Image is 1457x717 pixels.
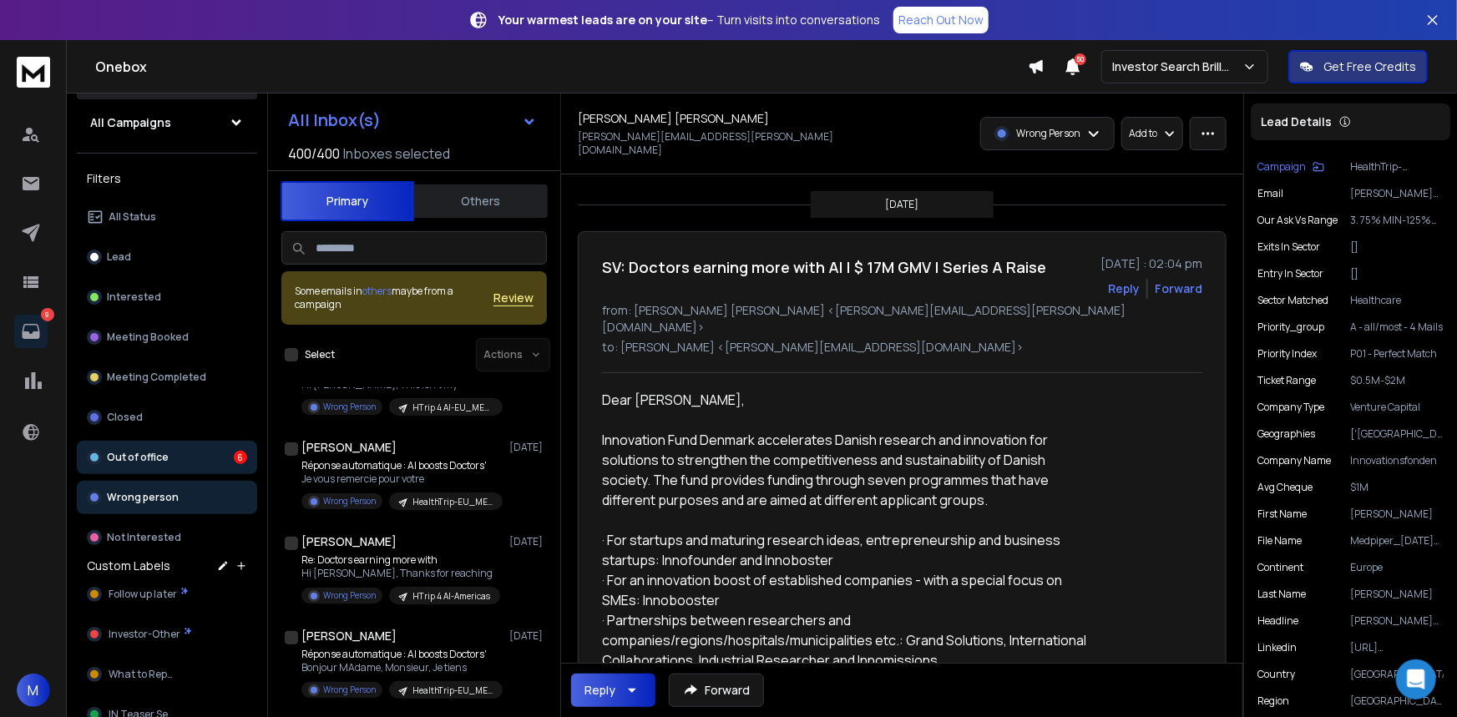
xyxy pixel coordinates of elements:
[1350,427,1444,441] p: ['[GEOGRAPHIC_DATA]', '[GEOGRAPHIC_DATA]']
[1350,641,1444,654] p: [URL][DOMAIN_NAME][PERSON_NAME]
[1350,294,1444,307] p: Healthcare
[1350,374,1444,387] p: $0.5M-$2M
[1257,561,1303,574] p: continent
[107,451,169,464] p: Out of office
[95,57,1028,77] h1: Onebox
[1016,127,1080,140] p: Wrong Person
[578,130,898,157] p: [PERSON_NAME][EMAIL_ADDRESS][PERSON_NAME][DOMAIN_NAME]
[498,12,707,28] strong: Your warmest leads are on your site
[1257,641,1297,654] p: Linkedin
[412,590,490,603] p: HTrip 4 AI-Americas
[17,57,50,88] img: logo
[107,491,179,504] p: Wrong person
[323,589,376,602] p: Wrong Person
[343,144,450,164] h3: Inboxes selected
[1257,507,1307,521] p: First Name
[1129,127,1157,140] p: Add to
[1257,427,1315,441] p: geographies
[571,674,655,707] button: Reply
[602,255,1046,279] h1: SV: Doctors earning more with AI | $ 17M GMV | Series A Raise
[14,315,48,348] a: 9
[1350,668,1444,681] p: [GEOGRAPHIC_DATA]
[493,290,534,306] button: Review
[1350,187,1444,200] p: [PERSON_NAME][EMAIL_ADDRESS][PERSON_NAME][DOMAIN_NAME]
[288,112,381,129] h1: All Inbox(s)
[301,648,502,661] p: Réponse automatique : AI boosts Doctors'
[509,441,547,454] p: [DATE]
[107,371,206,384] p: Meeting Completed
[1112,58,1242,75] p: Investor Search Brillwood
[1350,267,1444,280] p: []
[305,348,335,361] label: Select
[412,401,493,414] p: HTrip 4 AI-EU_MENA_Afr
[109,588,177,601] span: Follow up later
[17,674,50,707] button: M
[77,441,257,474] button: Out of office6
[77,578,257,611] button: Follow up later
[77,401,257,434] button: Closed
[275,104,550,137] button: All Inbox(s)
[1257,454,1331,467] p: Company Name
[1350,454,1444,467] p: Innovationsfonden
[107,250,131,264] p: Lead
[87,558,170,574] h3: Custom Labels
[77,618,257,651] button: Investor-Other
[1257,534,1302,548] p: file name
[1108,280,1140,297] button: Reply
[107,531,181,544] p: Not Interested
[1350,240,1444,254] p: []
[109,628,180,641] span: Investor-Other
[1257,668,1295,681] p: country
[1257,321,1324,334] p: priority_group
[77,361,257,394] button: Meeting Completed
[1257,160,1306,174] p: Campaign
[669,674,764,707] button: Forward
[41,308,54,321] p: 9
[1075,53,1086,65] span: 50
[1350,214,1444,227] p: 3. 75% MIN-125% MAX
[1257,267,1323,280] p: entry in sector
[1350,347,1444,361] p: P01 - Perfect Match
[893,7,989,33] a: Reach Out Now
[1350,321,1444,334] p: A - all/most - 4 Mails
[77,321,257,354] button: Meeting Booked
[412,684,493,697] p: HealthTrip-EU_MENA_Afr 3
[1350,588,1444,601] p: [PERSON_NAME]
[301,459,502,472] p: Réponse automatique : AI boosts Doctors'
[1350,614,1444,628] p: [PERSON_NAME] [PERSON_NAME] serves as Investment Officer, International Collaborations at Innovat...
[234,451,247,464] div: 6
[498,12,880,28] p: – Turn visits into conversations
[288,144,340,164] span: 400 / 400
[1350,694,1444,708] p: [GEOGRAPHIC_DATA] + [GEOGRAPHIC_DATA] + [GEOGRAPHIC_DATA] + [GEOGRAPHIC_DATA]
[886,198,919,211] p: [DATE]
[362,284,392,298] span: others
[107,290,161,304] p: Interested
[107,411,143,424] p: Closed
[584,682,615,699] div: Reply
[1155,280,1202,297] div: Forward
[1257,240,1320,254] p: exits in sector
[1396,659,1436,699] div: Open Intercom Messenger
[90,114,171,131] h1: All Campaigns
[281,181,414,221] button: Primary
[107,331,189,344] p: Meeting Booked
[509,629,547,643] p: [DATE]
[1350,160,1444,174] p: HealthTrip-EU_MENA_Afr 3
[77,658,257,691] button: What to Reply
[301,533,397,550] h1: [PERSON_NAME]
[323,495,376,507] p: Wrong Person
[578,110,769,127] h1: [PERSON_NAME] [PERSON_NAME]
[77,106,257,139] button: All Campaigns
[602,302,1202,336] p: from: [PERSON_NAME] [PERSON_NAME] <[PERSON_NAME][EMAIL_ADDRESS][PERSON_NAME][DOMAIN_NAME]>
[1257,347,1317,361] p: priority index
[898,12,984,28] p: Reach Out Now
[509,535,547,548] p: [DATE]
[301,567,500,580] p: Hi [PERSON_NAME], Thanks for reaching
[109,668,175,681] span: What to Reply
[1323,58,1416,75] p: Get Free Credits
[1257,694,1289,708] p: region
[1257,374,1316,387] p: ticket range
